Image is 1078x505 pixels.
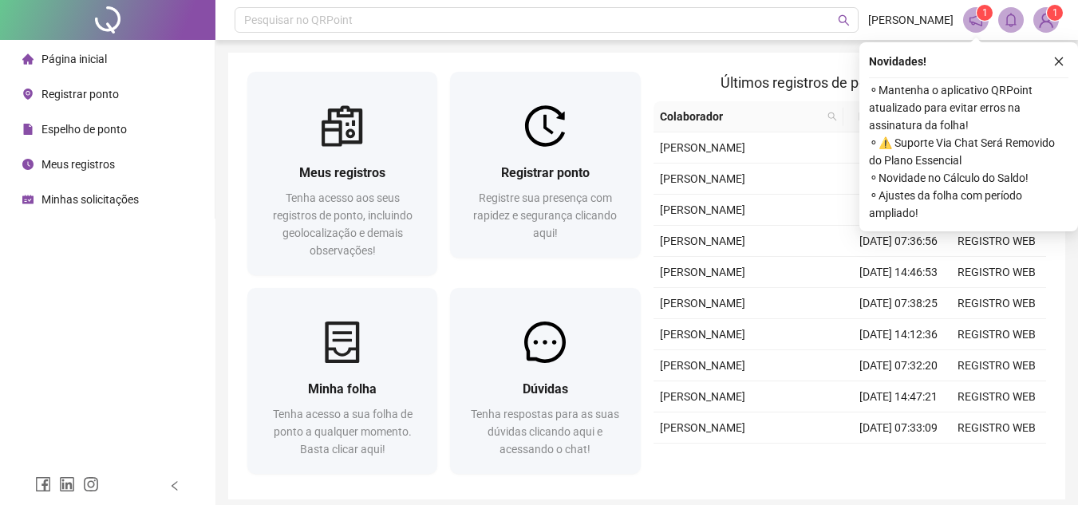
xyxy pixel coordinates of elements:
[169,480,180,491] span: left
[22,53,34,65] span: home
[948,412,1046,444] td: REGISTRO WEB
[660,203,745,216] span: [PERSON_NAME]
[948,319,1046,350] td: REGISTRO WEB
[850,381,948,412] td: [DATE] 14:47:21
[660,141,745,154] span: [PERSON_NAME]
[850,444,948,475] td: [DATE] 14:34:25
[22,194,34,205] span: schedule
[869,53,926,70] span: Novidades !
[1034,8,1058,32] img: 88756
[982,7,988,18] span: 1
[660,421,745,434] span: [PERSON_NAME]
[869,134,1068,169] span: ⚬ ⚠️ Suporte Via Chat Será Removido do Plano Essencial
[660,328,745,341] span: [PERSON_NAME]
[1047,5,1063,21] sup: Atualize o seu contato no menu Meus Dados
[850,257,948,288] td: [DATE] 14:46:53
[869,81,1068,134] span: ⚬ Mantenha o aplicativo QRPoint atualizado para evitar erros na assinatura da folha!
[824,105,840,128] span: search
[308,381,377,397] span: Minha folha
[22,124,34,135] span: file
[948,226,1046,257] td: REGISTRO WEB
[868,11,954,29] span: [PERSON_NAME]
[1052,7,1058,18] span: 1
[850,108,919,125] span: Data/Hora
[869,187,1068,222] span: ⚬ Ajustes da folha com período ampliado!
[501,165,590,180] span: Registrar ponto
[869,169,1068,187] span: ⚬ Novidade no Cálculo do Saldo!
[850,226,948,257] td: [DATE] 07:36:56
[41,123,127,136] span: Espelho de ponto
[35,476,51,492] span: facebook
[660,297,745,310] span: [PERSON_NAME]
[41,53,107,65] span: Página inicial
[247,288,437,474] a: Minha folhaTenha acesso a sua folha de ponto a qualquer momento. Basta clicar aqui!
[721,74,978,91] span: Últimos registros de ponto sincronizados
[850,195,948,226] td: [DATE] 16:09:11
[969,13,983,27] span: notification
[660,108,822,125] span: Colaborador
[850,412,948,444] td: [DATE] 07:33:09
[247,72,437,275] a: Meus registrosTenha acesso aos seus registros de ponto, incluindo geolocalização e demais observa...
[1004,13,1018,27] span: bell
[660,266,745,278] span: [PERSON_NAME]
[450,288,640,474] a: DúvidasTenha respostas para as suas dúvidas clicando aqui e acessando o chat!
[850,350,948,381] td: [DATE] 07:32:20
[41,193,139,206] span: Minhas solicitações
[850,319,948,350] td: [DATE] 14:12:36
[850,164,948,195] td: [DATE] 07:33:57
[660,172,745,185] span: [PERSON_NAME]
[22,159,34,170] span: clock-circle
[843,101,938,132] th: Data/Hora
[850,132,948,164] td: [DATE] 14:11:24
[660,235,745,247] span: [PERSON_NAME]
[977,5,993,21] sup: 1
[41,158,115,171] span: Meus registros
[660,390,745,403] span: [PERSON_NAME]
[22,89,34,100] span: environment
[948,381,1046,412] td: REGISTRO WEB
[1053,56,1064,67] span: close
[41,88,119,101] span: Registrar ponto
[948,288,1046,319] td: REGISTRO WEB
[948,350,1046,381] td: REGISTRO WEB
[473,191,617,239] span: Registre sua presença com rapidez e segurança clicando aqui!
[450,72,640,258] a: Registrar pontoRegistre sua presença com rapidez e segurança clicando aqui!
[838,14,850,26] span: search
[523,381,568,397] span: Dúvidas
[948,257,1046,288] td: REGISTRO WEB
[660,359,745,372] span: [PERSON_NAME]
[273,408,413,456] span: Tenha acesso a sua folha de ponto a qualquer momento. Basta clicar aqui!
[850,288,948,319] td: [DATE] 07:38:25
[59,476,75,492] span: linkedin
[827,112,837,121] span: search
[948,444,1046,475] td: REGISTRO WEB
[299,165,385,180] span: Meus registros
[273,191,413,257] span: Tenha acesso aos seus registros de ponto, incluindo geolocalização e demais observações!
[471,408,619,456] span: Tenha respostas para as suas dúvidas clicando aqui e acessando o chat!
[83,476,99,492] span: instagram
